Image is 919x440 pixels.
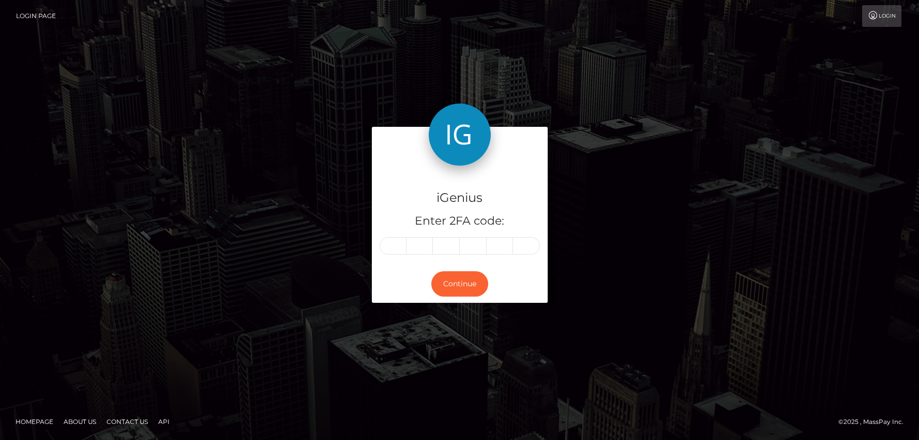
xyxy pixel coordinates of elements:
h5: Enter 2FA code: [380,213,540,229]
a: Login [862,5,901,27]
img: iGenius [429,104,491,166]
a: Login Page [16,5,56,27]
a: API [154,414,174,430]
a: About Us [59,414,100,430]
button: Continue [431,271,488,297]
a: Homepage [11,414,57,430]
a: Contact Us [102,414,152,430]
h4: iGenius [380,189,540,207]
div: © 2025 , MassPay Inc. [838,416,911,428]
